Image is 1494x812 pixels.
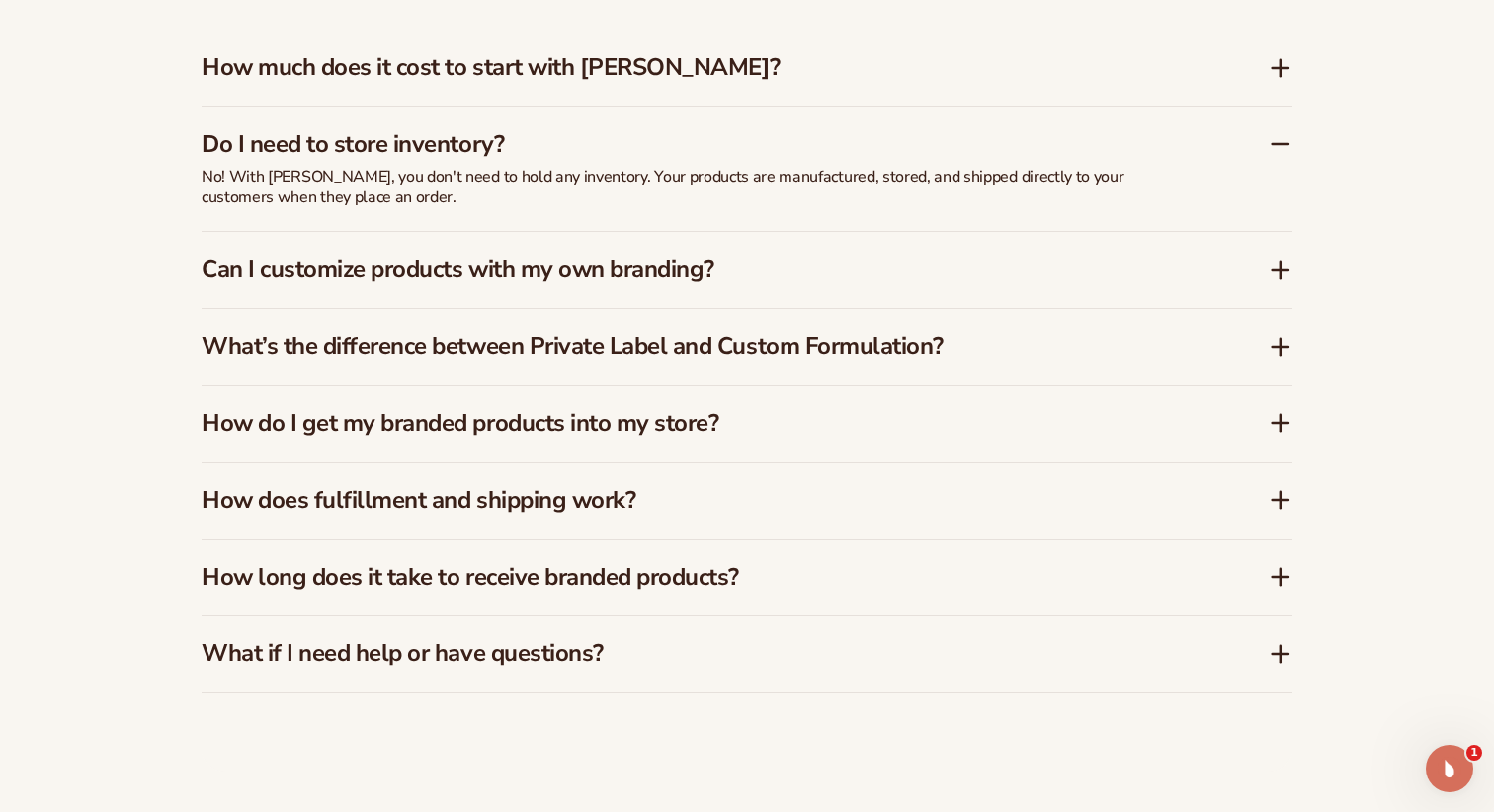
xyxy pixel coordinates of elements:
h3: How does fulfillment and shipping work? [202,486,1209,515]
p: No! With [PERSON_NAME], you don't need to hold any inventory. Your products are manufactured, sto... [202,167,1190,208]
h3: What if I need help or have questions? [202,639,1209,668]
h3: How long does it take to receive branded products? [202,563,1209,592]
span: 1 [1466,745,1482,761]
h3: Do I need to store inventory? [202,130,1209,159]
h3: How much does it cost to start with [PERSON_NAME]? [202,53,1209,82]
iframe: Intercom live chat [1426,745,1473,792]
h3: Can I customize products with my own branding? [202,256,1209,284]
h3: What’s the difference between Private Label and Custom Formulation? [202,332,1209,361]
h3: How do I get my branded products into my store? [202,409,1209,438]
